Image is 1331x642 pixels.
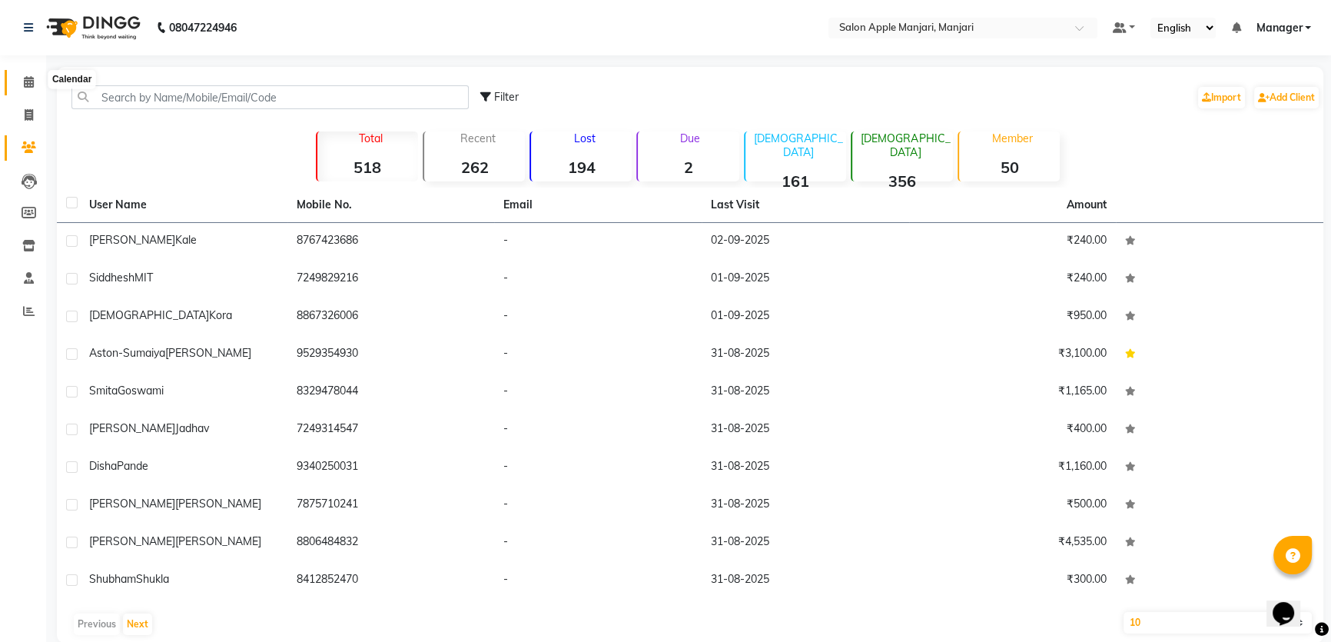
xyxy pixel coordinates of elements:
td: 31-08-2025 [702,487,909,524]
td: 8806484832 [287,524,495,562]
th: User Name [80,188,287,223]
td: 7249829216 [287,261,495,298]
td: - [494,411,702,449]
span: [PERSON_NAME] [89,497,175,511]
td: - [494,223,702,261]
span: jadhav [175,421,209,435]
p: [DEMOGRAPHIC_DATA] [858,131,953,159]
span: [PERSON_NAME] [175,497,261,511]
p: Recent [430,131,525,145]
td: 02-09-2025 [702,223,909,261]
td: - [494,374,702,411]
strong: 2 [638,158,739,177]
span: Siddhesh [89,271,134,284]
span: [DEMOGRAPHIC_DATA] [89,308,209,322]
span: Filter [494,90,519,104]
p: Total [324,131,418,145]
td: 9340250031 [287,449,495,487]
span: Disha [89,459,117,473]
p: [DEMOGRAPHIC_DATA] [752,131,846,159]
td: 31-08-2025 [702,411,909,449]
th: Amount [1057,188,1116,222]
p: Member [965,131,1060,145]
th: Mobile No. [287,188,495,223]
button: Next [123,614,152,635]
span: Smita [89,384,118,398]
td: 7249314547 [287,411,495,449]
td: ₹240.00 [909,223,1117,261]
td: 01-09-2025 [702,298,909,336]
span: [PERSON_NAME] [89,421,175,435]
td: ₹4,535.00 [909,524,1117,562]
td: - [494,449,702,487]
span: MIT [134,271,153,284]
span: Shukla [136,572,169,586]
iframe: chat widget [1266,580,1316,627]
td: 31-08-2025 [702,524,909,562]
td: 8412852470 [287,562,495,600]
strong: 356 [852,171,953,191]
td: 8767423686 [287,223,495,261]
strong: 161 [745,171,846,191]
strong: 262 [424,158,525,177]
td: 31-08-2025 [702,336,909,374]
strong: 518 [317,158,418,177]
strong: 50 [959,158,1060,177]
td: 7875710241 [287,487,495,524]
td: 8329478044 [287,374,495,411]
p: Due [641,131,739,145]
span: Shubham [89,572,136,586]
span: Goswami [118,384,164,398]
td: - [494,261,702,298]
td: 31-08-2025 [702,562,909,600]
span: [PERSON_NAME] [165,346,251,360]
td: ₹400.00 [909,411,1117,449]
td: 8867326006 [287,298,495,336]
td: 31-08-2025 [702,449,909,487]
td: - [494,524,702,562]
p: Lost [537,131,632,145]
span: [PERSON_NAME] [89,534,175,548]
td: ₹300.00 [909,562,1117,600]
span: [PERSON_NAME] [89,233,175,247]
td: - [494,487,702,524]
td: ₹950.00 [909,298,1117,336]
td: 9529354930 [287,336,495,374]
td: ₹500.00 [909,487,1117,524]
td: - [494,336,702,374]
strong: 194 [531,158,632,177]
td: ₹1,165.00 [909,374,1117,411]
span: Manager [1256,20,1302,36]
th: Email [494,188,702,223]
td: 31-08-2025 [702,374,909,411]
td: ₹1,160.00 [909,449,1117,487]
input: Search by Name/Mobile/Email/Code [71,85,469,109]
span: Aston-Sumaiya [89,346,165,360]
td: - [494,562,702,600]
a: Add Client [1254,87,1319,108]
td: ₹3,100.00 [909,336,1117,374]
span: Kale [175,233,197,247]
a: Import [1198,87,1245,108]
td: - [494,298,702,336]
img: logo [39,6,144,49]
b: 08047224946 [169,6,237,49]
span: Pande [117,459,148,473]
span: [PERSON_NAME] [175,534,261,548]
td: 01-09-2025 [702,261,909,298]
span: Kora [209,308,232,322]
div: Calendar [48,71,95,89]
th: Last Visit [702,188,909,223]
td: ₹240.00 [909,261,1117,298]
